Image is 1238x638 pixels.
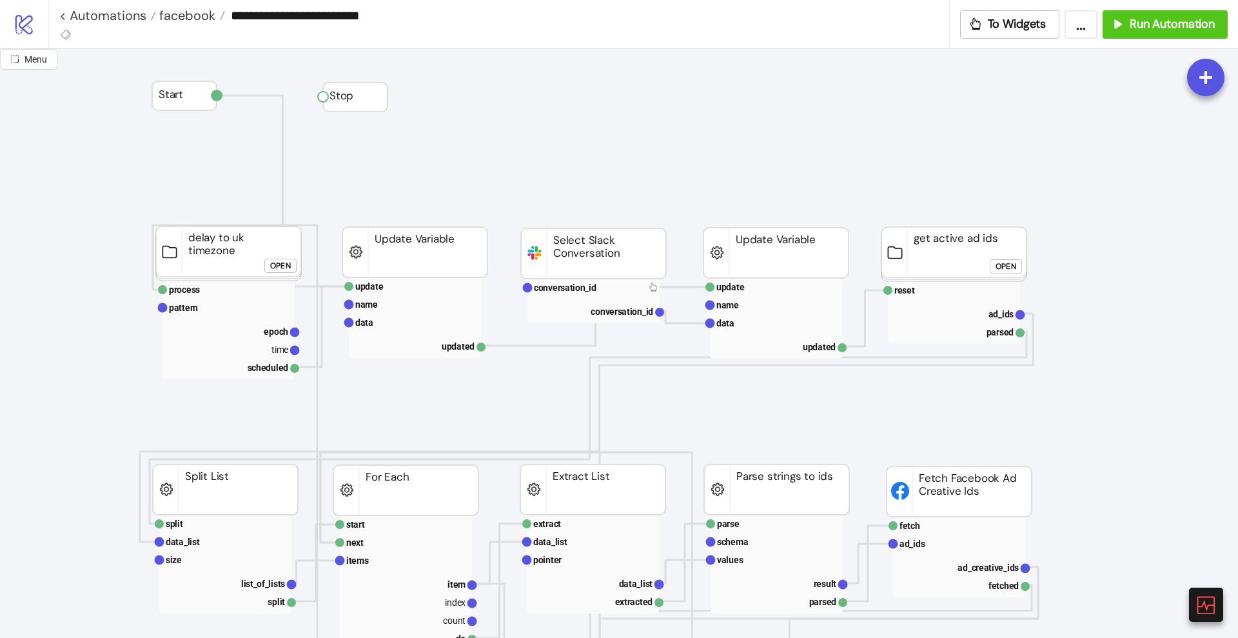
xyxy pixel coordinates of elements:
text: epoch [264,326,288,337]
text: conversation_id [534,283,596,293]
span: Run Automation [1130,17,1215,32]
text: data_list [166,537,200,547]
text: conversation_id [591,306,653,317]
span: Menu [25,54,47,65]
text: items [346,555,369,566]
text: size [166,555,182,565]
text: next [346,537,364,548]
button: Run Automation [1103,10,1228,39]
span: radius-bottomright [10,55,19,64]
text: data_list [619,579,653,589]
div: Open [996,259,1016,274]
text: ad_ids [899,539,925,549]
text: parse [717,519,740,529]
text: start [346,519,365,530]
text: result [814,579,837,589]
text: pattern [169,303,198,313]
text: extract [533,519,561,529]
text: ad_creative_ids [958,563,1019,573]
button: Open [264,259,297,273]
span: To Widgets [988,17,1046,32]
text: name [355,299,378,310]
span: facebook [156,7,215,24]
text: index [445,597,466,608]
text: values [717,555,743,565]
text: split [166,519,183,529]
text: count [443,615,466,626]
text: fetch [899,521,920,531]
text: data [716,318,734,328]
div: Open [270,259,291,274]
text: schema [717,537,749,547]
a: facebook [156,9,225,22]
a: < Automations [59,9,156,22]
text: list_of_lists [241,579,285,589]
text: update [355,281,384,292]
text: reset [894,285,915,295]
text: time [271,344,288,355]
button: Open [990,259,1022,274]
button: To Widgets [960,10,1060,39]
button: ... [1065,10,1097,39]
text: data_list [533,537,567,547]
text: pointer [533,555,562,565]
text: item [447,579,466,590]
text: process [169,284,200,295]
text: name [716,300,739,310]
text: data [355,317,373,328]
text: update [716,282,745,292]
text: ad_ids [988,309,1014,319]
